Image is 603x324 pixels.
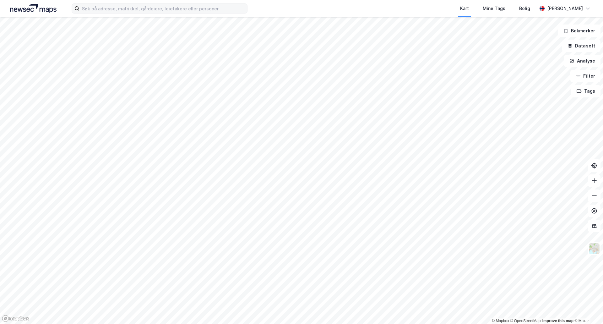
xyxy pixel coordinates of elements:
div: Kontrollprogram for chat [572,294,603,324]
button: Filter [570,70,600,82]
div: [PERSON_NAME] [547,5,583,12]
button: Bokmerker [558,25,600,37]
input: Søk på adresse, matrikkel, gårdeiere, leietakere eller personer [79,4,247,13]
a: Mapbox [492,319,509,323]
img: Z [588,243,600,255]
a: OpenStreetMap [510,319,541,323]
button: Datasett [562,40,600,52]
a: Improve this map [542,319,573,323]
div: Mine Tags [483,5,505,12]
img: logo.a4113a55bc3d86da70a041830d287a7e.svg [10,4,57,13]
div: Kart [460,5,469,12]
a: Mapbox homepage [2,315,30,322]
button: Analyse [564,55,600,67]
button: Tags [571,85,600,97]
iframe: Chat Widget [572,294,603,324]
div: Bolig [519,5,530,12]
